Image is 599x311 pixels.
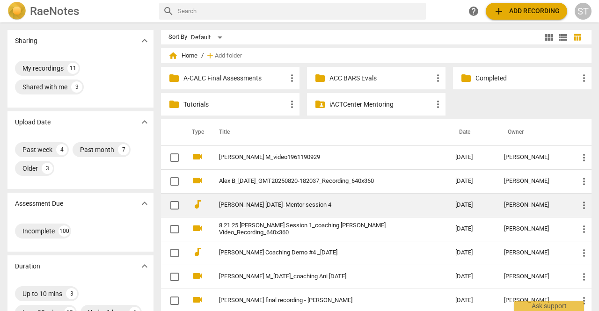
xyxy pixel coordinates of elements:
[448,217,497,241] td: [DATE]
[486,3,567,20] button: Upload
[192,246,203,258] span: audiotrack
[138,115,152,129] button: Show more
[329,100,432,109] p: iACTCenter Mentoring
[183,100,286,109] p: Tutorials
[139,35,150,46] span: expand_more
[139,116,150,128] span: expand_more
[286,72,298,84] span: more_vert
[578,247,590,259] span: more_vert
[192,223,203,234] span: videocam
[67,63,79,74] div: 11
[168,99,180,110] span: folder
[570,30,584,44] button: Table view
[168,72,180,84] span: folder
[15,117,51,127] p: Upload Date
[183,73,286,83] p: A-CALC Final Assessments
[56,144,67,155] div: 4
[22,64,64,73] div: My recordings
[578,72,590,84] span: more_vert
[573,33,582,42] span: table_chart
[138,259,152,273] button: Show more
[163,6,174,17] span: search
[139,198,150,209] span: expand_more
[178,4,422,19] input: Search
[504,202,563,209] div: [PERSON_NAME]
[219,202,422,209] a: [PERSON_NAME] [DATE]_Mentor session 4
[542,30,556,44] button: Tile view
[432,72,444,84] span: more_vert
[543,32,555,43] span: view_module
[448,241,497,265] td: [DATE]
[578,152,590,163] span: more_vert
[493,6,504,17] span: add
[504,225,563,232] div: [PERSON_NAME]
[448,145,497,169] td: [DATE]
[58,225,70,237] div: 100
[15,36,37,46] p: Sharing
[66,288,77,299] div: 3
[22,82,67,92] div: Shared with me
[192,151,203,162] span: videocam
[578,224,590,235] span: more_vert
[30,5,79,18] h2: RaeNotes
[578,271,590,282] span: more_vert
[201,52,204,59] span: /
[184,119,208,145] th: Type
[556,30,570,44] button: List view
[219,273,422,280] a: [PERSON_NAME] M_[DATE]_coaching Ani [DATE]
[504,178,563,185] div: [PERSON_NAME]
[168,34,187,41] div: Sort By
[448,193,497,217] td: [DATE]
[71,81,82,93] div: 3
[192,175,203,186] span: videocam
[118,144,129,155] div: 7
[219,222,422,236] a: 8 21 25 [PERSON_NAME] Session 1_coaching [PERSON_NAME] Video_Recording_640x360
[192,294,203,305] span: videocam
[80,145,114,154] div: Past month
[138,34,152,48] button: Show more
[504,249,563,256] div: [PERSON_NAME]
[219,154,422,161] a: [PERSON_NAME] M_video1961190929
[219,249,422,256] a: [PERSON_NAME] Coaching Demo #4 _[DATE]
[514,301,584,311] div: Ask support
[168,51,178,60] span: home
[504,297,563,304] div: [PERSON_NAME]
[286,99,298,110] span: more_vert
[314,99,326,110] span: folder_shared
[205,51,215,60] span: add
[219,178,422,185] a: Alex B_[DATE]_GMT20250820-182037_Recording_640x360
[475,73,578,83] p: Completed
[578,200,590,211] span: more_vert
[22,164,38,173] div: Older
[15,261,40,271] p: Duration
[208,119,448,145] th: Title
[504,273,563,280] div: [PERSON_NAME]
[22,145,52,154] div: Past week
[575,3,592,20] button: ST
[42,163,53,174] div: 3
[7,2,152,21] a: LogoRaeNotes
[497,119,571,145] th: Owner
[329,73,432,83] p: ACC BARS Evals
[192,199,203,210] span: audiotrack
[465,3,482,20] a: Help
[191,30,226,45] div: Default
[504,154,563,161] div: [PERSON_NAME]
[557,32,569,43] span: view_list
[448,119,497,145] th: Date
[168,51,197,60] span: Home
[468,6,479,17] span: help
[314,72,326,84] span: folder
[192,270,203,282] span: videocam
[578,295,590,306] span: more_vert
[22,289,62,298] div: Up to 10 mins
[460,72,472,84] span: folder
[432,99,444,110] span: more_vert
[493,6,560,17] span: Add recording
[15,199,63,209] p: Assessment Due
[139,260,150,272] span: expand_more
[138,196,152,210] button: Show more
[7,2,26,21] img: Logo
[22,226,55,236] div: Incomplete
